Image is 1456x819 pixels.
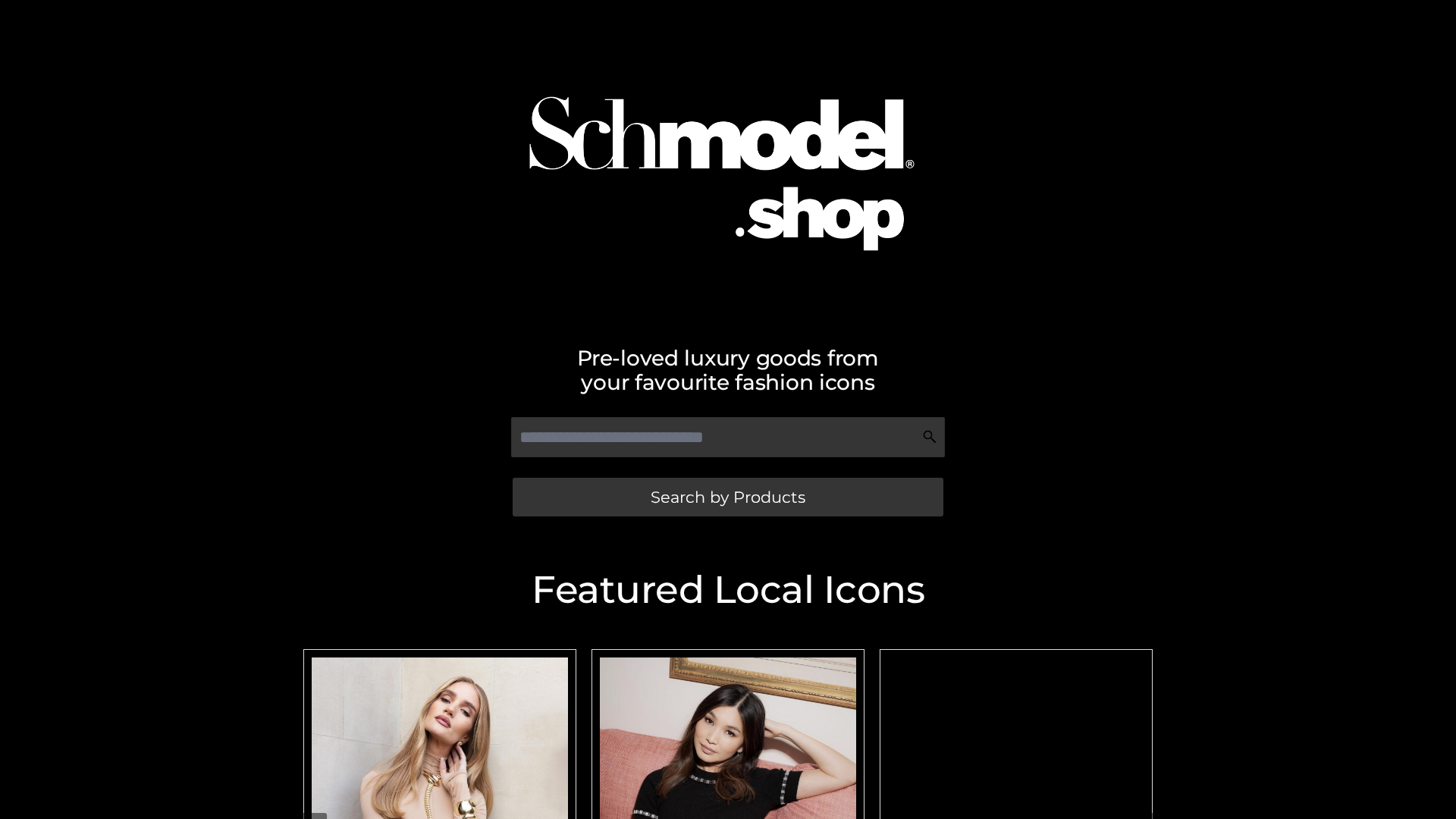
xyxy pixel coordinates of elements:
[296,571,1160,609] h2: Featured Local Icons​
[513,478,943,516] a: Search by Products
[651,489,805,505] span: Search by Products
[296,346,1160,394] h2: Pre-loved luxury goods from your favourite fashion icons
[922,429,937,444] img: Search Icon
